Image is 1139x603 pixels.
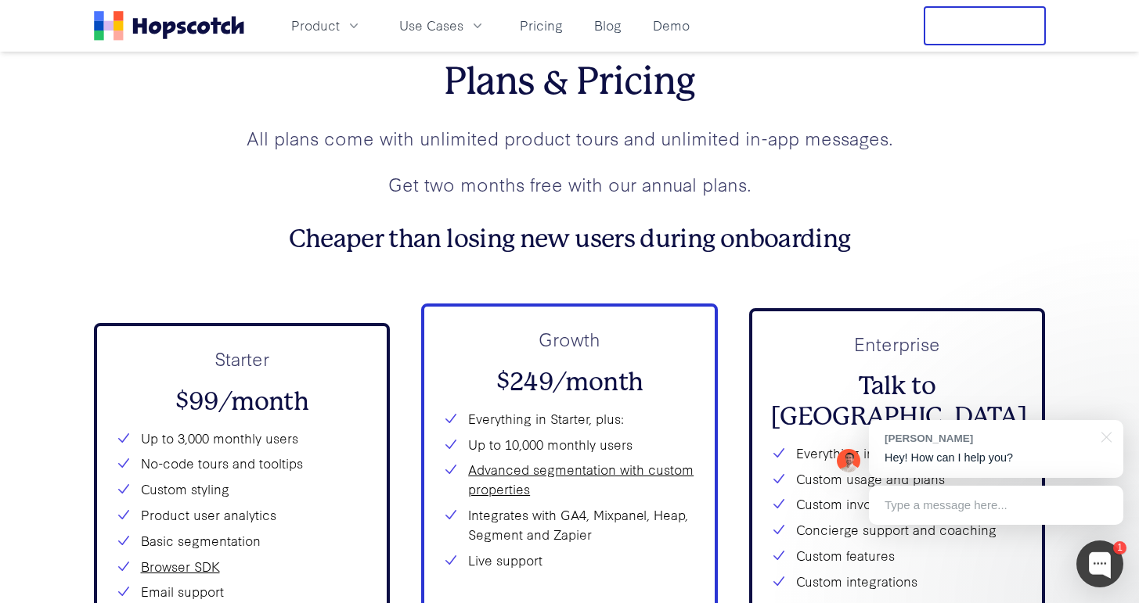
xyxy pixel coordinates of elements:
h2: Plans & Pricing [94,59,1046,105]
button: Free Trial [924,6,1046,45]
h2: $99/month [116,387,369,417]
a: Browser SDK [141,557,220,576]
img: Mark Spera [837,449,860,472]
li: Concierge support and coaching [771,520,1024,540]
li: Custom styling [116,479,369,499]
a: Blog [588,13,628,38]
a: Pricing [514,13,569,38]
li: Custom invoices and contracts [771,494,1024,514]
li: Custom usage and plans [771,469,1024,489]
h3: Cheaper than losing new users during onboarding [94,224,1046,254]
span: Product [291,16,340,35]
li: Custom features [771,546,1024,565]
li: Integrates with GA4, Mixpanel, Heap, Segment and Zapier [443,505,696,544]
p: Enterprise [771,330,1024,357]
p: Starter [116,345,369,372]
h2: $249/month [443,368,696,397]
div: Type a message here... [869,486,1123,525]
p: Get two months free with our annual plans. [94,170,1046,198]
a: Home [94,11,244,41]
li: Product user analytics [116,505,369,525]
p: Growth [443,325,696,353]
div: [PERSON_NAME] [885,431,1092,446]
button: Use Cases [390,13,495,38]
li: Live support [443,551,696,570]
li: Up to 3,000 monthly users [116,429,369,448]
li: No-code tours and tooltips [116,454,369,473]
div: 1 [1113,541,1126,555]
a: Demo [647,13,696,38]
li: Up to 10,000 monthly users [443,435,696,454]
a: Advanced segmentation with custom properties [468,460,696,499]
li: Custom integrations [771,572,1024,591]
span: Use Cases [399,16,463,35]
h2: Talk to [GEOGRAPHIC_DATA] [771,371,1024,432]
button: Product [282,13,371,38]
li: Everything in Growth, plus: [771,443,1024,463]
li: Email support [116,582,369,601]
li: Basic segmentation [116,531,369,551]
p: All plans come with unlimited product tours and unlimited in-app messages. [94,124,1046,152]
p: Hey! How can I help you? [885,450,1108,466]
li: Everything in Starter, plus: [443,409,696,429]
